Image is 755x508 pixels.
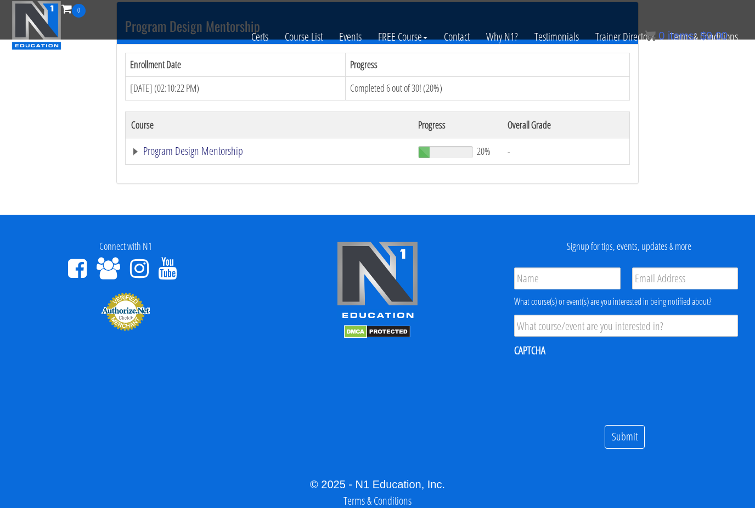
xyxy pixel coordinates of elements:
img: Authorize.Net Merchant - Click to Verify [101,292,150,331]
td: Completed 6 out of 30! (20%) [345,76,629,100]
span: items: [668,30,697,42]
th: Enrollment Date [126,53,346,77]
h4: Signup for tips, events, updates & more [511,241,747,252]
input: Submit [605,425,645,449]
label: CAPTCHA [514,343,545,358]
a: Program Design Mentorship [131,146,407,157]
span: 0 [658,30,664,42]
span: 20% [477,145,491,157]
td: - [502,138,629,164]
a: 0 items: $0.00 [645,30,728,42]
a: Why N1? [478,18,526,56]
th: Progress [345,53,629,77]
a: Course List [277,18,331,56]
a: Testimonials [526,18,587,56]
th: Course [126,111,413,138]
a: Contact [436,18,478,56]
a: FREE Course [370,18,436,56]
img: icon11.png [645,30,656,41]
a: Terms & Conditions [343,493,412,508]
h4: Connect with N1 [8,241,244,252]
span: 0 [72,4,86,18]
div: What course(s) or event(s) are you interested in being notified about? [514,295,738,308]
a: Certs [243,18,277,56]
a: 0 [61,1,86,16]
bdi: 0.00 [700,30,728,42]
th: Progress [413,111,502,138]
th: Overall Grade [502,111,629,138]
input: What course/event are you interested in? [514,315,738,337]
div: © 2025 - N1 Education, Inc. [8,476,747,493]
span: $ [700,30,706,42]
img: n1-edu-logo [336,241,419,322]
img: DMCA.com Protection Status [344,325,410,338]
a: Terms & Conditions [662,18,746,56]
img: n1-education [12,1,61,50]
a: Trainer Directory [587,18,662,56]
td: [DATE] (02:10:22 PM) [126,76,346,100]
a: Events [331,18,370,56]
iframe: reCAPTCHA [514,365,681,407]
input: Email Address [632,267,738,289]
input: Name [514,267,620,289]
